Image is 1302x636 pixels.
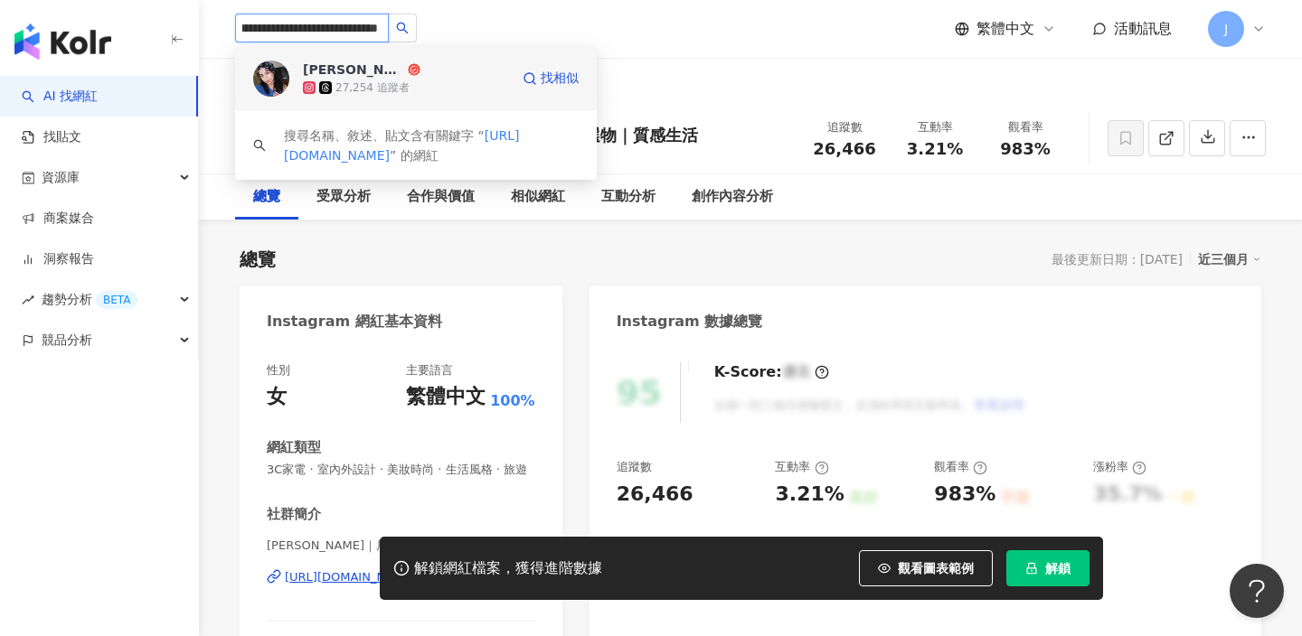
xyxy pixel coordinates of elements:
div: 網紅類型 [267,438,321,457]
span: 競品分析 [42,320,92,360]
div: 互動分析 [601,186,656,208]
a: 找貼文 [22,128,81,146]
div: 性別 [267,362,290,379]
div: 創作內容分析 [692,186,773,208]
div: 3.21% [775,481,844,509]
img: KOL Avatar [253,61,289,97]
span: 3C家電 · 室內外設計 · 美妝時尚 · 生活風格 · 旅遊 [267,462,535,478]
div: [PERSON_NAME] [303,61,404,79]
span: 活動訊息 [1114,20,1172,37]
img: logo [14,23,111,60]
span: 983% [1000,140,1051,158]
div: Instagram 網紅基本資料 [267,312,442,332]
span: search [253,139,266,152]
span: 找相似 [541,70,579,88]
div: Instagram 數據總覽 [617,312,763,332]
div: 搜尋名稱、敘述、貼文含有關鍵字 “ ” 的網紅 [284,126,579,165]
span: 3.21% [907,140,963,158]
div: 27,254 追蹤者 [335,80,410,96]
div: 追蹤數 [810,118,879,136]
span: 趨勢分析 [42,279,137,320]
span: search [396,22,409,34]
div: 互動率 [775,459,828,475]
div: 主要語言 [406,362,453,379]
div: 社群簡介 [267,505,321,524]
a: 商案媒合 [22,210,94,228]
div: 最後更新日期：[DATE] [1052,252,1183,267]
div: K-Score : [714,362,829,382]
div: BETA [96,291,137,309]
div: 總覽 [240,247,276,272]
div: 相似網紅 [511,186,565,208]
div: 受眾分析 [316,186,371,208]
span: 資源庫 [42,157,80,198]
div: 觀看率 [934,459,987,475]
div: 繁體中文 [406,383,486,411]
span: 100% [490,391,534,411]
a: 洞察報告 [22,250,94,268]
div: 追蹤數 [617,459,652,475]
div: 漲粉率 [1093,459,1146,475]
div: 合作與價值 [407,186,475,208]
span: J [1224,19,1228,39]
div: 983% [934,481,995,509]
button: 觀看圖表範例 [859,550,993,586]
div: 解鎖網紅檔案，獲得進階數據 [414,559,602,578]
span: rise [22,294,34,306]
div: 女 [267,383,287,411]
div: 近三個月 [1198,248,1261,271]
div: 總覽 [253,186,280,208]
div: 互動率 [901,118,969,136]
span: 26,466 [813,139,875,158]
div: 觀看率 [991,118,1060,136]
a: 找相似 [523,61,579,97]
div: 26,466 [617,481,693,509]
span: 觀看圖表範例 [898,561,974,575]
a: searchAI 找網紅 [22,88,98,106]
span: 繁體中文 [976,19,1034,39]
button: 解鎖 [1006,550,1090,586]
